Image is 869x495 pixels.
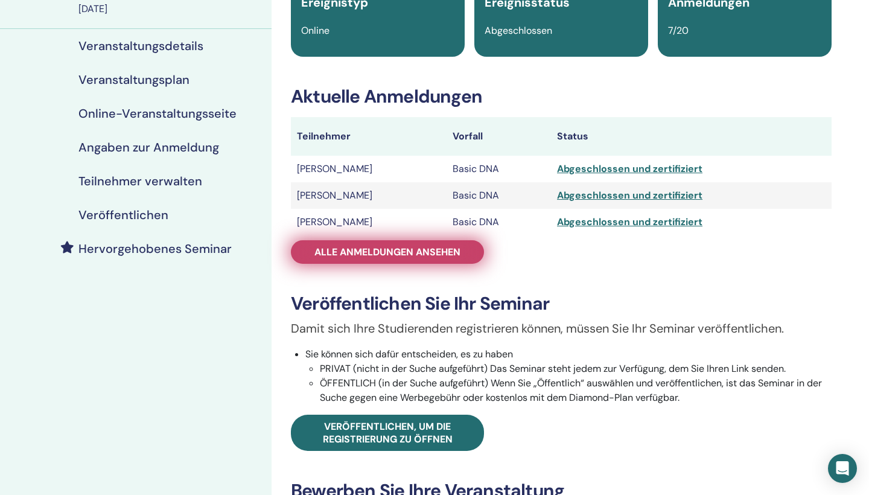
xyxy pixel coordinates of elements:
[78,140,219,155] h4: Angaben zur Anmeldung
[291,293,832,315] h3: Veröffentlichen Sie Ihr Seminar
[291,240,484,264] a: Alle Anmeldungen ansehen
[551,117,832,156] th: Status
[557,188,826,203] div: Abgeschlossen und zertifiziert
[305,347,832,405] li: Sie können sich dafür entscheiden, es zu haben
[291,415,484,451] a: Veröffentlichen, um die Registrierung zu öffnen
[668,24,689,37] span: 7/20
[828,454,857,483] div: Open Intercom Messenger
[291,209,447,235] td: [PERSON_NAME]
[320,362,832,376] li: PRIVAT (nicht in der Suche aufgeführt) Das Seminar steht jedem zur Verfügung, dem Sie Ihren Link ...
[447,156,551,182] td: Basic DNA
[78,2,264,16] div: [DATE]
[291,182,447,209] td: [PERSON_NAME]
[78,39,203,53] h4: Veranstaltungsdetails
[314,246,460,258] span: Alle Anmeldungen ansehen
[447,117,551,156] th: Vorfall
[447,182,551,209] td: Basic DNA
[557,162,826,176] div: Abgeschlossen und zertifiziert
[557,215,826,229] div: Abgeschlossen und zertifiziert
[78,174,202,188] h4: Teilnehmer verwalten
[447,209,551,235] td: Basic DNA
[78,208,168,222] h4: Veröffentlichen
[323,420,453,445] span: Veröffentlichen, um die Registrierung zu öffnen
[291,86,832,107] h3: Aktuelle Anmeldungen
[320,376,832,405] li: ÖFFENTLICH (in der Suche aufgeführt) Wenn Sie „Öffentlich“ auswählen und veröffentlichen, ist das...
[78,241,232,256] h4: Hervorgehobenes Seminar
[78,106,237,121] h4: Online-Veranstaltungsseite
[301,24,329,37] span: Online
[78,72,189,87] h4: Veranstaltungsplan
[291,156,447,182] td: [PERSON_NAME]
[485,24,552,37] span: Abgeschlossen
[291,319,832,337] p: Damit sich Ihre Studierenden registrieren können, müssen Sie Ihr Seminar veröffentlichen.
[291,117,447,156] th: Teilnehmer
